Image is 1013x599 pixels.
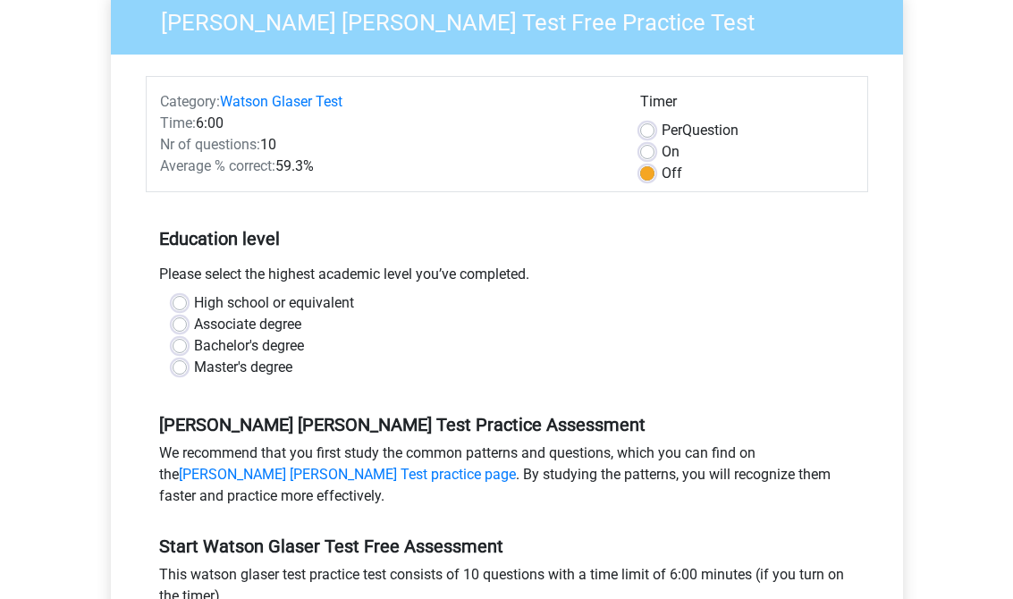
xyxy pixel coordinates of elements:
[147,135,627,156] div: 10
[146,265,868,293] div: Please select the highest academic level you’ve completed.
[147,156,627,178] div: 59.3%
[220,94,342,111] a: Watson Glaser Test
[139,3,890,38] h3: [PERSON_NAME] [PERSON_NAME] Test Free Practice Test
[160,158,275,175] span: Average % correct:
[662,142,680,164] label: On
[662,164,682,185] label: Off
[194,293,354,315] label: High school or equivalent
[662,122,682,139] span: Per
[146,443,868,515] div: We recommend that you first study the common patterns and questions, which you can find on the . ...
[194,358,292,379] label: Master's degree
[160,137,260,154] span: Nr of questions:
[159,536,855,558] h5: Start Watson Glaser Test Free Assessment
[662,121,739,142] label: Question
[179,467,516,484] a: [PERSON_NAME] [PERSON_NAME] Test practice page
[160,94,220,111] span: Category:
[194,315,301,336] label: Associate degree
[160,115,196,132] span: Time:
[147,114,627,135] div: 6:00
[194,336,304,358] label: Bachelor's degree
[640,92,854,121] div: Timer
[159,222,855,257] h5: Education level
[159,415,855,436] h5: [PERSON_NAME] [PERSON_NAME] Test Practice Assessment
